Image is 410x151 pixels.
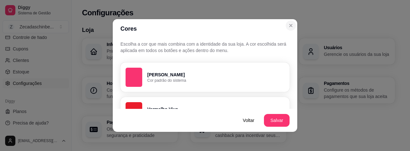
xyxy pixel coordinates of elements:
[286,20,296,31] button: Close
[120,63,290,92] button: [PERSON_NAME]Cor padrão do sistema
[236,114,261,127] button: Voltar
[147,78,284,83] p: Cor padrão do sistema
[147,106,284,112] p: Vermelho Vivo
[120,97,290,126] button: Vermelho VivoNeutro, vibrante e enérgico, transmite dinamismo, apetite e proximidade.
[147,72,284,78] p: [PERSON_NAME]
[120,41,290,54] p: Escolha a cor que mais combina com a identidade da sua loja. A cor escolhida será aplicada em tod...
[113,19,297,38] header: Cores
[264,114,290,127] button: Salvar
